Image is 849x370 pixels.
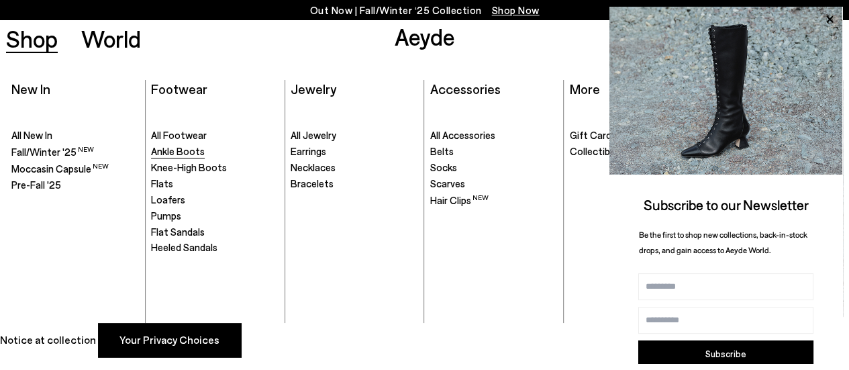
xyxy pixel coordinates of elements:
[644,196,809,213] span: Subscribe to our Newsletter
[11,162,138,176] a: Moccasin Capsule
[151,145,205,157] span: Ankle Boots
[570,129,697,142] a: Gift Cards
[570,145,622,157] span: Collectibles
[151,241,278,255] a: Heeled Sandals
[151,226,205,238] span: Flat Sandals
[151,129,207,141] span: All Footwear
[310,2,540,19] p: Out Now | Fall/Winter ‘25 Collection
[430,161,558,175] a: Socks
[11,129,52,141] span: All New In
[11,145,138,159] a: Fall/Winter '25
[430,177,465,189] span: Scarves
[6,27,58,50] a: Shop
[151,81,207,97] a: Footwear
[151,161,227,173] span: Knee-High Boots
[609,7,842,175] img: 2a6287a1333c9a56320fd6e7b3c4a9a9.jpg
[151,145,278,158] a: Ankle Boots
[291,81,336,97] a: Jewelry
[151,177,173,189] span: Flats
[570,145,697,158] a: Collectibles
[291,145,417,158] a: Earrings
[570,129,616,141] span: Gift Cards
[639,230,807,255] span: Be the first to shop new collections, back-in-stock drops, and gain access to Aeyde World.
[151,241,217,253] span: Heeled Sandals
[151,193,185,205] span: Loafers
[151,226,278,239] a: Flat Sandals
[11,179,138,192] a: Pre-Fall '25
[291,145,326,157] span: Earrings
[98,322,241,357] button: Your Privacy Choices
[430,145,558,158] a: Belts
[492,4,540,16] span: Navigate to /collections/new-in
[151,161,278,175] a: Knee-High Boots
[291,129,417,142] a: All Jewelry
[291,161,336,173] span: Necklaces
[11,129,138,142] a: All New In
[151,129,278,142] a: All Footwear
[151,210,181,222] span: Pumps
[570,81,600,97] a: More
[430,129,558,142] a: All Accessories
[11,179,61,191] span: Pre-Fall '25
[430,194,489,206] span: Hair Clips
[11,146,94,158] span: Fall/Winter '25
[291,177,334,189] span: Bracelets
[11,163,109,175] span: Moccasin Capsule
[430,193,558,207] a: Hair Clips
[430,145,454,157] span: Belts
[151,193,278,207] a: Loafers
[81,27,141,50] a: World
[430,177,558,191] a: Scarves
[638,340,813,367] button: Subscribe
[151,177,278,191] a: Flats
[291,161,417,175] a: Necklaces
[151,210,278,223] a: Pumps
[394,22,454,50] a: Aeyde
[430,129,495,141] span: All Accessories
[291,177,417,191] a: Bracelets
[11,81,50,97] a: New In
[430,81,501,97] a: Accessories
[430,161,457,173] span: Socks
[291,129,336,141] span: All Jewelry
